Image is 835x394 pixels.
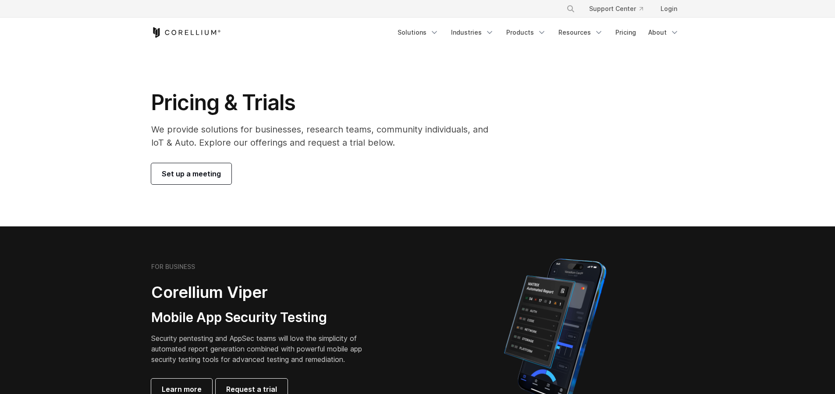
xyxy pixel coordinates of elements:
[553,25,608,40] a: Resources
[643,25,684,40] a: About
[162,168,221,179] span: Set up a meeting
[654,1,684,17] a: Login
[151,123,501,149] p: We provide solutions for businesses, research teams, community individuals, and IoT & Auto. Explo...
[151,263,195,271] h6: FOR BUSINESS
[556,1,684,17] div: Navigation Menu
[151,90,501,116] h1: Pricing & Trials
[151,163,231,184] a: Set up a meeting
[446,25,499,40] a: Industries
[610,25,641,40] a: Pricing
[151,309,376,326] h3: Mobile App Security Testing
[151,27,221,38] a: Corellium Home
[582,1,650,17] a: Support Center
[151,333,376,365] p: Security pentesting and AppSec teams will love the simplicity of automated report generation comb...
[392,25,684,40] div: Navigation Menu
[501,25,551,40] a: Products
[563,1,579,17] button: Search
[151,283,376,302] h2: Corellium Viper
[392,25,444,40] a: Solutions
